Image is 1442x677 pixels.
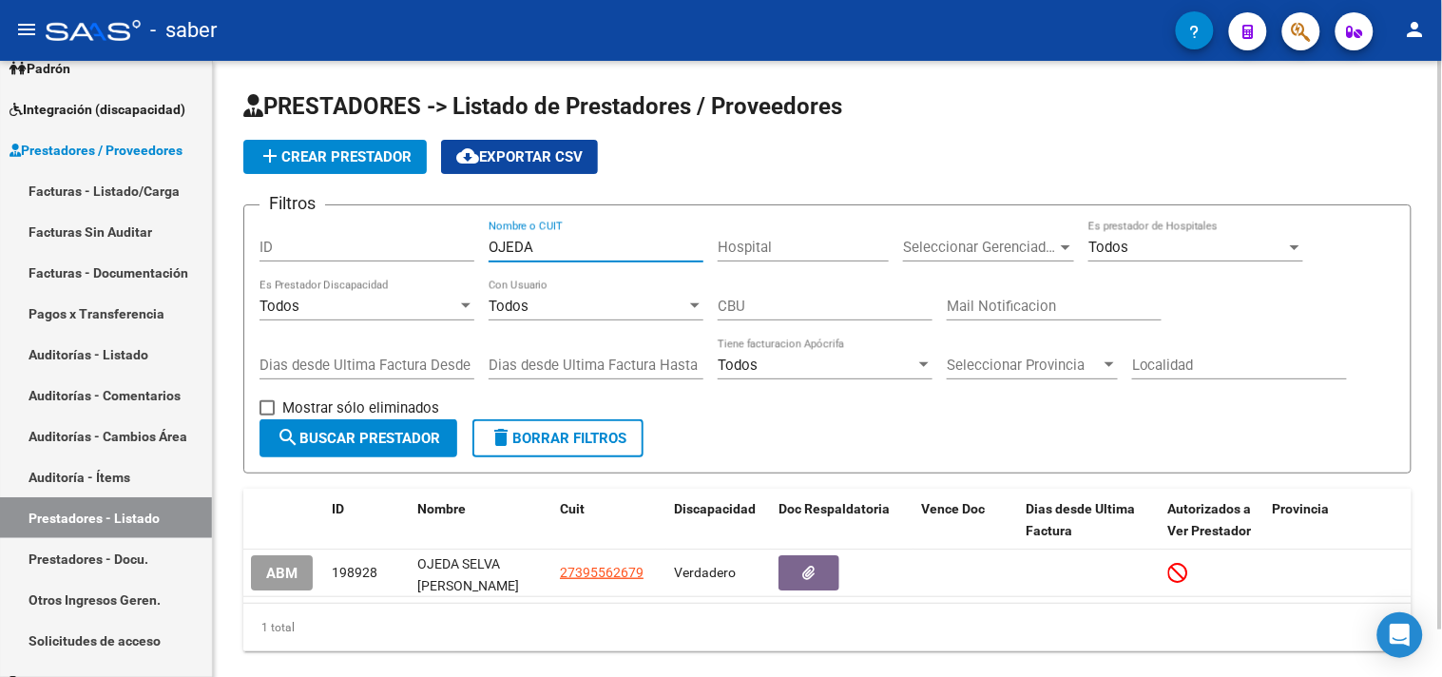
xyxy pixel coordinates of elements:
datatable-header-cell: Cuit [552,489,666,551]
span: Mostrar sólo eliminados [282,397,439,419]
datatable-header-cell: Provincia [1265,489,1408,551]
datatable-header-cell: Nombre [410,489,552,551]
span: PRESTADORES -> Listado de Prestadores / Proveedores [243,93,842,120]
div: 1 total [243,604,1412,651]
span: Discapacidad [674,501,756,516]
span: 27395562679 [560,565,644,580]
span: Exportar CSV [456,148,583,165]
mat-icon: cloud_download [456,145,479,167]
span: Cuit [560,501,585,516]
span: Todos [260,298,299,315]
h3: Filtros [260,190,325,217]
span: Buscar Prestador [277,430,440,447]
div: Open Intercom Messenger [1377,612,1423,658]
mat-icon: person [1404,18,1427,41]
span: ABM [266,565,298,582]
datatable-header-cell: Vence Doc [913,489,1018,551]
span: Crear Prestador [259,148,412,165]
span: Dias desde Ultima Factura [1026,501,1135,538]
button: Exportar CSV [441,140,598,174]
span: ID [332,501,344,516]
button: Crear Prestador [243,140,427,174]
mat-icon: add [259,145,281,167]
span: Provincia [1273,501,1330,516]
span: Borrar Filtros [490,430,626,447]
span: Vence Doc [921,501,985,516]
span: Doc Respaldatoria [779,501,890,516]
span: 198928 [332,565,377,580]
span: Padrón [10,58,70,79]
span: Todos [489,298,529,315]
button: Borrar Filtros [472,419,644,457]
span: Todos [1088,239,1128,256]
button: ABM [251,555,313,590]
button: Buscar Prestador [260,419,457,457]
datatable-header-cell: Doc Respaldatoria [771,489,913,551]
datatable-header-cell: Dias desde Ultima Factura [1018,489,1161,551]
span: Integración (discapacidad) [10,99,185,120]
mat-icon: search [277,426,299,449]
mat-icon: delete [490,426,512,449]
span: - saber [150,10,217,51]
span: Prestadores / Proveedores [10,140,183,161]
mat-icon: menu [15,18,38,41]
datatable-header-cell: ID [324,489,410,551]
span: Todos [718,357,758,374]
div: OJEDA SELVA [PERSON_NAME] [417,553,545,593]
datatable-header-cell: Discapacidad [666,489,771,551]
span: Nombre [417,501,466,516]
span: Verdadero [674,565,736,580]
datatable-header-cell: Autorizados a Ver Prestador [1161,489,1265,551]
span: Seleccionar Provincia [947,357,1101,374]
span: Seleccionar Gerenciador [903,239,1057,256]
span: Autorizados a Ver Prestador [1168,501,1252,538]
